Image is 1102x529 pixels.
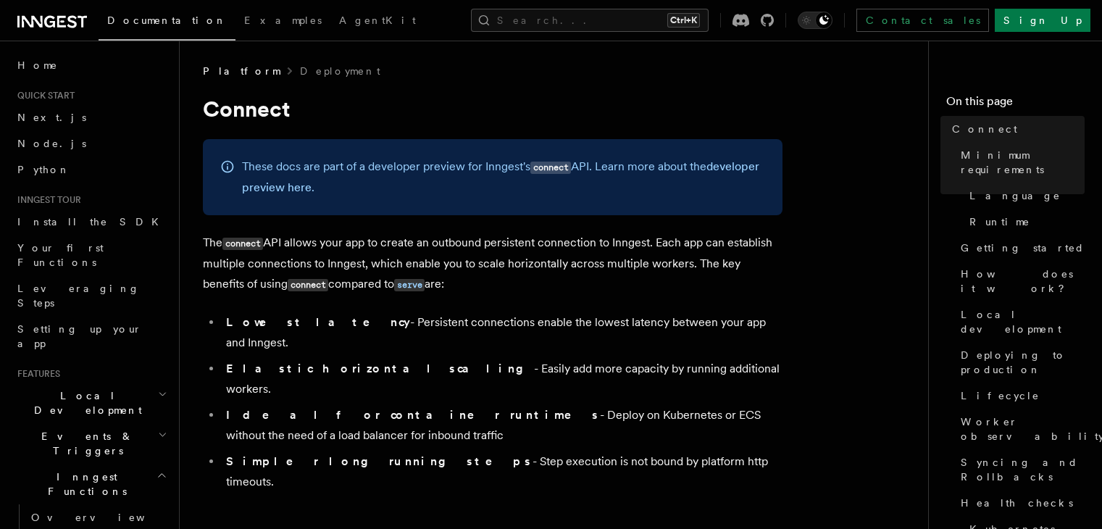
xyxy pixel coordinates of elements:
[330,4,425,39] a: AgentKit
[99,4,235,41] a: Documentation
[952,122,1017,136] span: Connect
[12,209,170,235] a: Install the SDK
[955,142,1085,183] a: Minimum requirements
[235,4,330,39] a: Examples
[203,64,280,78] span: Platform
[961,241,1085,255] span: Getting started
[17,216,167,228] span: Install the SDK
[31,512,180,523] span: Overview
[955,301,1085,342] a: Local development
[961,348,1085,377] span: Deploying to production
[961,148,1085,177] span: Minimum requirements
[203,96,782,122] h1: Connect
[12,275,170,316] a: Leveraging Steps
[12,130,170,157] a: Node.js
[955,261,1085,301] a: How does it work?
[12,52,170,78] a: Home
[530,162,571,174] code: connect
[226,315,410,329] strong: Lowest latency
[667,13,700,28] kbd: Ctrl+K
[955,342,1085,383] a: Deploying to production
[17,323,142,349] span: Setting up your app
[12,470,156,499] span: Inngest Functions
[946,116,1085,142] a: Connect
[961,455,1085,484] span: Syncing and Rollbacks
[226,408,600,422] strong: Ideal for container runtimes
[339,14,416,26] span: AgentKit
[222,405,782,446] li: - Deploy on Kubernetes or ECS without the need of a load balancer for inbound traffic
[12,90,75,101] span: Quick start
[856,9,989,32] a: Contact sales
[17,242,104,268] span: Your first Functions
[394,279,425,291] code: serve
[12,104,170,130] a: Next.js
[17,112,86,123] span: Next.js
[242,157,765,198] p: These docs are part of a developer preview for Inngest's API. Learn more about the .
[17,138,86,149] span: Node.js
[12,235,170,275] a: Your first Functions
[17,283,140,309] span: Leveraging Steps
[12,316,170,357] a: Setting up your app
[946,93,1085,116] h4: On this page
[955,449,1085,490] a: Syncing and Rollbacks
[300,64,380,78] a: Deployment
[955,383,1085,409] a: Lifecycle
[12,194,81,206] span: Inngest tour
[222,359,782,399] li: - Easily add more capacity by running additional workers.
[955,490,1085,516] a: Health checks
[955,409,1085,449] a: Worker observability
[222,312,782,353] li: - Persistent connections enable the lowest latency between your app and Inngest.
[961,267,1085,296] span: How does it work?
[107,14,227,26] span: Documentation
[969,214,1030,229] span: Runtime
[222,238,263,250] code: connect
[12,464,170,504] button: Inngest Functions
[226,454,533,468] strong: Simpler long running steps
[17,58,58,72] span: Home
[961,307,1085,336] span: Local development
[955,235,1085,261] a: Getting started
[961,496,1073,510] span: Health checks
[964,209,1085,235] a: Runtime
[244,14,322,26] span: Examples
[288,279,328,291] code: connect
[17,164,70,175] span: Python
[961,388,1040,403] span: Lifecycle
[969,188,1061,203] span: Language
[12,429,158,458] span: Events & Triggers
[471,9,709,32] button: Search...Ctrl+K
[12,423,170,464] button: Events & Triggers
[798,12,832,29] button: Toggle dark mode
[12,368,60,380] span: Features
[222,451,782,492] li: - Step execution is not bound by platform http timeouts.
[12,383,170,423] button: Local Development
[12,388,158,417] span: Local Development
[995,9,1090,32] a: Sign Up
[394,277,425,291] a: serve
[12,157,170,183] a: Python
[203,233,782,295] p: The API allows your app to create an outbound persistent connection to Inngest. Each app can esta...
[226,362,534,375] strong: Elastic horizontal scaling
[964,183,1085,209] a: Language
